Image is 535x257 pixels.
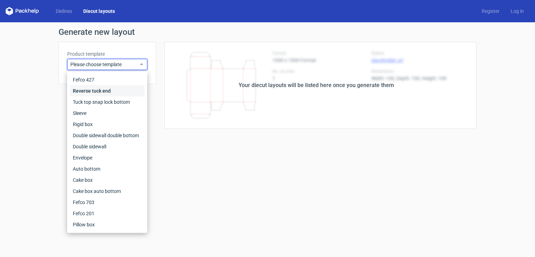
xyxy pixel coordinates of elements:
a: Dielines [50,8,78,15]
div: Fefco 703 [70,197,145,208]
div: Tuck top snap lock bottom [70,96,145,108]
a: Diecut layouts [78,8,121,15]
div: Sleeve [70,108,145,119]
div: Fefco 201 [70,208,145,219]
div: Envelope [70,152,145,163]
div: Double sidewall double bottom [70,130,145,141]
div: Reverse tuck end [70,85,145,96]
div: Cake box [70,174,145,186]
a: Log in [505,8,529,15]
div: Your diecut layouts will be listed here once you generate them [239,81,394,89]
div: Double sidewall [70,141,145,152]
a: Register [476,8,505,15]
div: Rigid box [70,119,145,130]
label: Product template [67,50,147,57]
span: Please choose template [70,61,139,68]
div: Auto bottom [70,163,145,174]
div: Cake box auto bottom [70,186,145,197]
h1: Generate new layout [59,28,476,36]
div: Pillow box [70,219,145,230]
div: Fefco 427 [70,74,145,85]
